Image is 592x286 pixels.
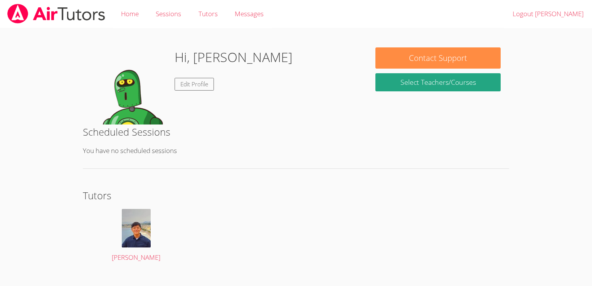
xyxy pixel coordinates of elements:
[375,73,500,91] a: Select Teachers/Courses
[375,47,500,69] button: Contact Support
[83,188,509,203] h2: Tutors
[7,4,106,24] img: airtutors_banner-c4298cdbf04f3fff15de1276eac7730deb9818008684d7c2e4769d2f7ddbe033.png
[91,47,168,124] img: default.png
[83,145,509,156] p: You have no scheduled sessions
[175,78,214,91] a: Edit Profile
[112,253,160,262] span: [PERSON_NAME]
[91,209,181,263] a: [PERSON_NAME]
[175,47,293,67] h1: Hi, [PERSON_NAME]
[122,209,151,247] img: avatar.png
[235,9,264,18] span: Messages
[83,124,509,139] h2: Scheduled Sessions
